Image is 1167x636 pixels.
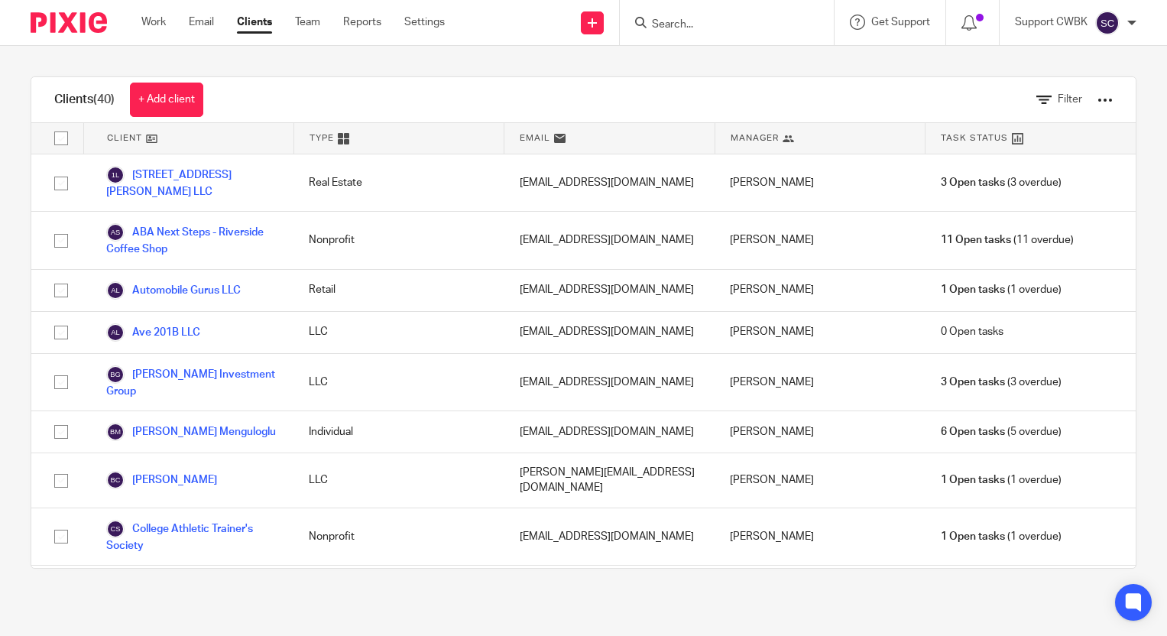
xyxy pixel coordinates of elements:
img: svg%3E [106,520,125,538]
a: + Add client [130,83,203,117]
span: (11 overdue) [941,232,1074,248]
div: Individual [293,411,504,453]
div: Nonprofit [293,212,504,268]
span: 3 Open tasks [941,375,1005,390]
span: (1 overdue) [941,529,1062,544]
div: [EMAIL_ADDRESS][DOMAIN_NAME] [504,212,715,268]
img: svg%3E [106,281,125,300]
a: Automobile Gurus LLC [106,281,241,300]
div: [PERSON_NAME][EMAIL_ADDRESS][PERSON_NAME][DOMAIN_NAME] [504,566,715,620]
img: svg%3E [106,365,125,384]
span: 1 Open tasks [941,282,1005,297]
span: Get Support [871,17,930,28]
span: 1 Open tasks [941,472,1005,488]
div: Nonprofit [293,508,504,565]
img: svg%3E [106,423,125,441]
img: svg%3E [106,223,125,242]
a: Team [295,15,320,30]
span: Client [107,131,142,144]
span: Task Status [941,131,1008,144]
div: [PERSON_NAME] [715,411,925,453]
a: Clients [237,15,272,30]
a: Settings [404,15,445,30]
div: [PERSON_NAME] [715,354,925,410]
div: LLC [293,453,504,508]
div: [EMAIL_ADDRESS][DOMAIN_NAME] [504,508,715,565]
h1: Clients [54,92,115,108]
a: [STREET_ADDRESS][PERSON_NAME] LLC [106,166,278,200]
div: [EMAIL_ADDRESS][DOMAIN_NAME] [504,411,715,453]
span: 3 Open tasks [941,175,1005,190]
span: (5 overdue) [941,424,1062,440]
div: [EMAIL_ADDRESS][DOMAIN_NAME] [504,270,715,311]
img: Pixie [31,12,107,33]
input: Select all [47,124,76,153]
input: Search [650,18,788,32]
span: 11 Open tasks [941,232,1011,248]
p: Support CWBK [1015,15,1088,30]
div: LLC [293,354,504,410]
span: 1 Open tasks [941,529,1005,544]
img: svg%3E [1095,11,1120,35]
a: Email [189,15,214,30]
div: Retail [293,270,504,311]
a: College Athletic Trainer's Society [106,520,278,553]
img: svg%3E [106,471,125,489]
div: Real Estate [293,154,504,211]
div: [PERSON_NAME] [715,212,925,268]
div: [PERSON_NAME] [715,312,925,353]
span: (3 overdue) [941,175,1062,190]
div: LLC [293,312,504,353]
div: [PERSON_NAME] [715,508,925,565]
a: Ave 201B LLC [106,323,200,342]
span: Manager [731,131,779,144]
div: [EMAIL_ADDRESS][DOMAIN_NAME] [504,354,715,410]
div: [PERSON_NAME] [715,270,925,311]
span: Type [310,131,334,144]
span: (3 overdue) [941,375,1062,390]
span: Email [520,131,550,144]
img: svg%3E [106,166,125,184]
a: Reports [343,15,381,30]
div: [PERSON_NAME] [715,154,925,211]
span: (1 overdue) [941,472,1062,488]
span: (1 overdue) [941,282,1062,297]
a: [PERSON_NAME] Investment Group [106,365,278,399]
a: ABA Next Steps - Riverside Coffee Shop [106,223,278,257]
span: (40) [93,93,115,105]
div: [EMAIL_ADDRESS][DOMAIN_NAME] [504,312,715,353]
a: [PERSON_NAME] Menguloglu [106,423,276,441]
img: svg%3E [106,323,125,342]
a: Work [141,15,166,30]
div: [PERSON_NAME] [715,566,925,620]
span: Filter [1058,94,1082,105]
div: Real Estate [293,566,504,620]
span: 6 Open tasks [941,424,1005,440]
div: [PERSON_NAME][EMAIL_ADDRESS][DOMAIN_NAME] [504,453,715,508]
div: [PERSON_NAME] [715,453,925,508]
a: [PERSON_NAME] [106,471,217,489]
span: 0 Open tasks [941,324,1003,339]
div: [EMAIL_ADDRESS][DOMAIN_NAME] [504,154,715,211]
